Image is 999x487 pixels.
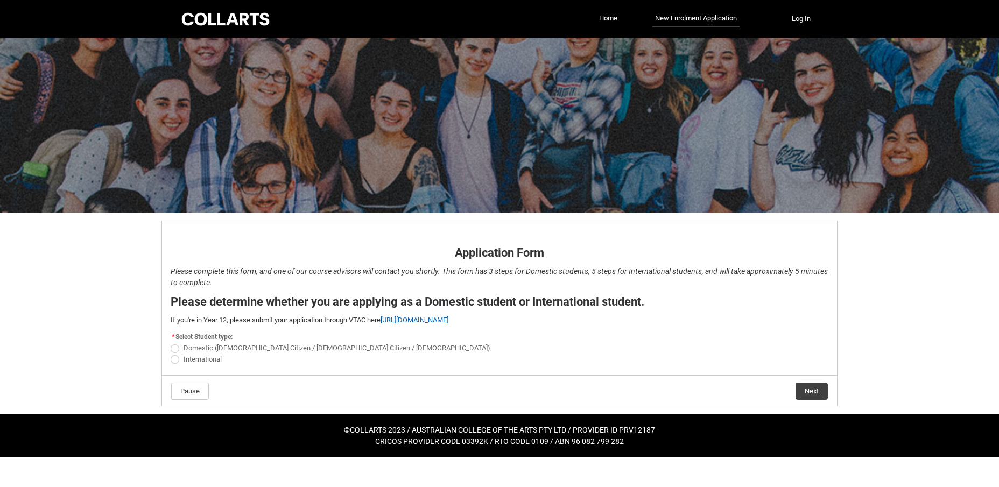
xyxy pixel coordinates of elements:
[161,220,838,407] article: REDU_Application_Form_for_Applicant flow
[172,333,174,341] abbr: required
[596,10,620,26] a: Home
[171,295,644,308] strong: Please determine whether you are applying as a Domestic student or International student.
[171,383,209,400] button: Pause
[171,267,828,287] em: Please complete this form, and one of our course advisors will contact you shortly. This form has...
[175,333,233,341] span: Select Student type:
[796,383,828,400] button: Next
[783,10,820,27] button: Log In
[184,355,222,363] span: International
[455,246,544,259] strong: Application Form
[381,316,448,324] a: [URL][DOMAIN_NAME]
[171,315,828,326] p: If you're in Year 12, please submit your application through VTAC here
[171,228,271,238] strong: Application Form - Page 1
[184,344,490,352] span: Domestic ([DEMOGRAPHIC_DATA] Citizen / [DEMOGRAPHIC_DATA] Citizen / [DEMOGRAPHIC_DATA])
[652,10,740,27] a: New Enrolment Application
